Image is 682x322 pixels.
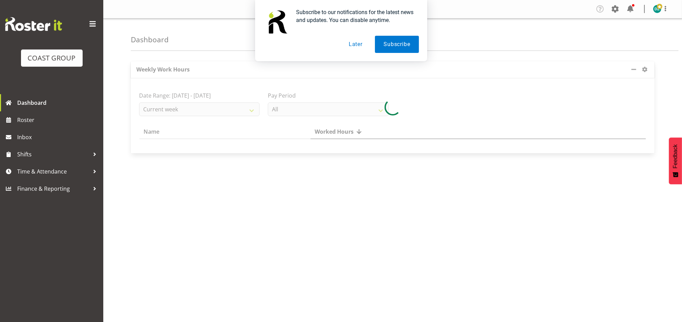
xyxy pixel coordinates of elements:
[340,36,371,53] button: Later
[17,132,100,142] span: Inbox
[17,115,100,125] span: Roster
[672,144,679,168] span: Feedback
[17,149,90,159] span: Shifts
[375,36,419,53] button: Subscribe
[291,8,419,24] div: Subscribe to our notifications for the latest news and updates. You can disable anytime.
[263,8,291,36] img: notification icon
[17,166,90,177] span: Time & Attendance
[17,98,100,108] span: Dashboard
[17,184,90,194] span: Finance & Reporting
[669,137,682,184] button: Feedback - Show survey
